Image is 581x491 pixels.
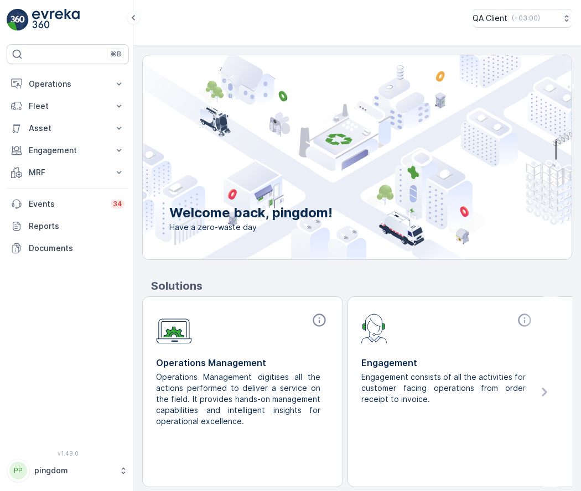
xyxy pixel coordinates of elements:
[29,145,107,156] p: Engagement
[29,243,124,254] p: Documents
[169,204,333,222] p: Welcome back, pingdom!
[512,14,540,23] p: ( +03:00 )
[93,55,572,259] img: city illustration
[156,356,329,369] p: Operations Management
[7,139,129,161] button: Engagement
[156,372,320,427] p: Operations Management digitises all the actions performed to deliver a service on the field. It p...
[7,193,129,215] a: Events34
[7,215,129,237] a: Reports
[29,123,107,134] p: Asset
[7,117,129,139] button: Asset
[151,278,572,294] p: Solutions
[29,221,124,232] p: Reports
[110,50,121,59] p: ⌘B
[34,465,113,476] p: pingdom
[113,200,122,208] p: 34
[361,356,535,369] p: Engagement
[32,9,80,31] img: logo_light-DOdMpM7g.png
[29,199,104,210] p: Events
[7,73,129,95] button: Operations
[29,101,107,112] p: Fleet
[7,459,129,482] button: PPpingdom
[29,79,107,90] p: Operations
[361,312,387,343] img: module-icon
[7,237,129,259] a: Documents
[361,372,526,405] p: Engagement consists of all the activities for customer facing operations from order receipt to in...
[29,167,107,178] p: MRF
[7,95,129,117] button: Fleet
[7,161,129,184] button: MRF
[169,222,333,233] span: Have a zero-waste day
[473,13,507,24] p: QA Client
[473,9,572,28] button: QA Client(+03:00)
[156,312,192,344] img: module-icon
[7,450,129,457] span: v 1.49.0
[9,462,27,479] div: PP
[7,9,29,31] img: logo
